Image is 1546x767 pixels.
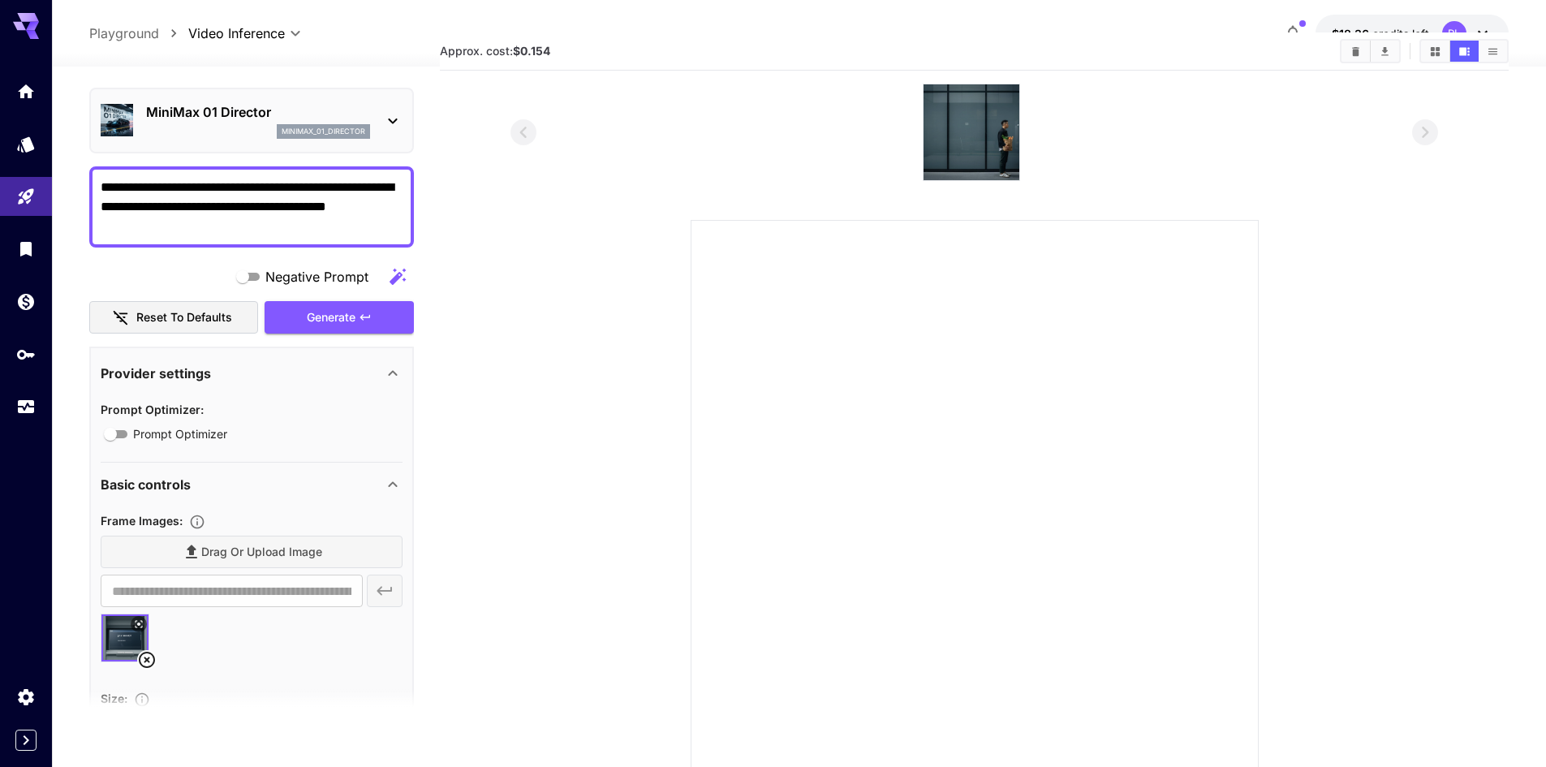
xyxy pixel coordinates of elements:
div: Library [16,239,36,259]
div: Playground [16,187,36,207]
span: Generate [307,308,355,328]
div: API Keys [16,344,36,364]
img: 6hGesAAAABklEQVQDAGdZSyEsGjd7AAAAAElFTkSuQmCC [924,84,1019,180]
div: PL [1442,21,1466,45]
p: MiniMax 01 Director [146,102,370,122]
button: Clear All [1341,41,1370,62]
span: Prompt Optimizer : [101,403,204,416]
span: credits left [1372,27,1429,41]
div: Settings [16,687,36,707]
button: $18.35979PL [1316,15,1509,52]
span: $18.36 [1332,27,1372,41]
a: Playground [89,24,159,43]
div: $18.35979 [1332,25,1429,42]
button: Expand sidebar [15,730,37,751]
div: Usage [16,397,36,417]
div: MiniMax 01 Directorminimax_01_director [101,96,403,145]
button: Show media in list view [1479,41,1507,62]
div: Clear AllDownload All [1340,39,1401,63]
div: Provider settings [101,354,403,393]
span: Frame Images : [101,514,183,528]
div: Show media in grid viewShow media in video viewShow media in list view [1419,39,1509,63]
button: Show media in video view [1450,41,1479,62]
p: Provider settings [101,364,211,383]
button: Download All [1371,41,1399,62]
button: Generate [265,301,414,334]
div: Basic controls [101,465,403,504]
div: Home [16,81,36,101]
b: $0.154 [513,44,550,58]
button: Upload frame images. [183,514,212,530]
div: Wallet [16,291,36,312]
p: minimax_01_director [282,126,365,137]
span: Prompt Optimizer [133,425,227,442]
p: Basic controls [101,475,191,494]
span: Negative Prompt [265,267,368,287]
button: Show media in grid view [1421,41,1449,62]
span: Approx. cost: [440,44,550,58]
span: Video Inference [188,24,285,43]
nav: breadcrumb [89,24,188,43]
div: Models [16,134,36,154]
button: Reset to defaults [89,301,258,334]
